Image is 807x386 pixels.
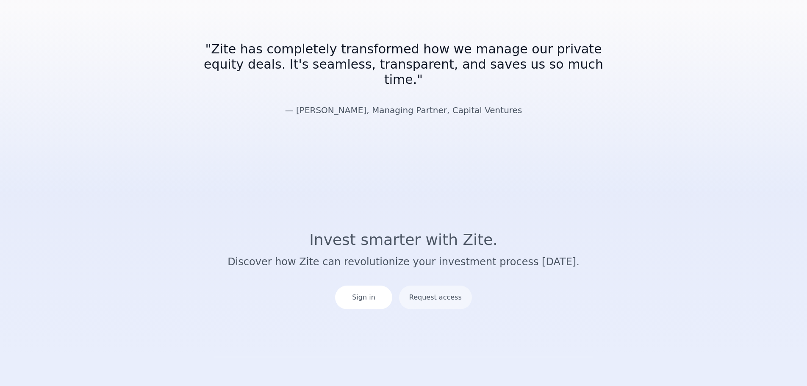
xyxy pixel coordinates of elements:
[285,105,522,115] cite: — [PERSON_NAME], Managing Partner, Capital Ventures
[146,255,661,269] p: Discover how Zite can revolutionize your investment process [DATE].
[399,286,472,309] div: Request access
[399,279,472,316] a: Request access
[200,42,607,87] blockquote: " Zite has completely transformed how we manage our private equity deals. It's seamless, transpar...
[146,231,661,248] h2: Invest smarter with Zite.
[335,286,392,309] div: Sign in
[335,279,392,316] a: Sign in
